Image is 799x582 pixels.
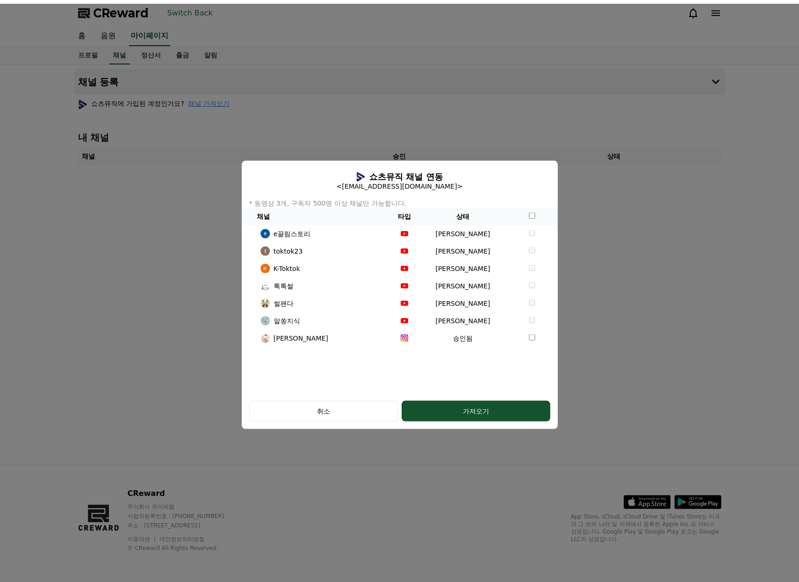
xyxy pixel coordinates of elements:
[419,312,506,329] td: [PERSON_NAME]
[274,281,293,291] p: 톡톡썰
[274,333,328,343] p: [PERSON_NAME]
[419,260,506,277] td: [PERSON_NAME]
[242,207,390,225] th: 채널
[390,207,419,225] th: 타입
[261,264,270,273] img: profile
[419,329,506,347] td: 승인됨
[249,401,398,422] button: 취소
[419,225,506,242] td: [PERSON_NAME]
[369,172,443,181] h5: 쇼츠뮤직 채널 연동
[419,277,506,295] td: [PERSON_NAME]
[242,160,558,429] div: modal
[263,407,384,416] div: 취소
[261,247,270,256] img: profile
[274,263,301,273] p: K-Toktok
[274,246,303,256] p: toktok23
[274,229,311,239] p: e끌림스토리
[274,316,300,326] p: 알쏭지식
[261,299,270,308] img: profile
[242,198,558,207] p: * 동영상 3개, 구독자 500명 이상 채널만 가능합니다.
[420,407,531,416] div: 가져오기
[356,172,365,181] img: profile
[329,181,470,191] p: <[EMAIL_ADDRESS][DOMAIN_NAME]>
[261,316,270,326] img: profile
[419,242,506,260] td: [PERSON_NAME]
[261,334,270,343] img: profile
[419,207,506,225] th: 상태
[274,298,293,308] p: 썰팬다
[261,229,270,239] img: profile
[402,401,550,422] button: 가져오기
[419,295,506,312] td: [PERSON_NAME]
[261,281,270,291] img: profile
